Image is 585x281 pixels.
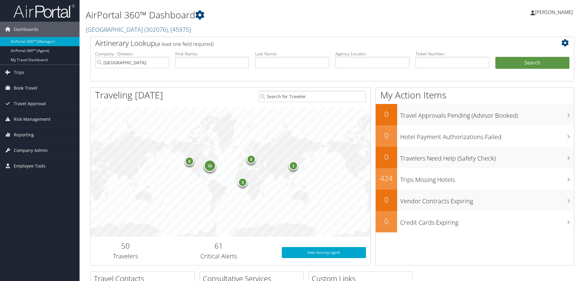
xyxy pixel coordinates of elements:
[155,41,214,47] span: (at least one field required)
[376,104,574,125] a: 0Travel Approvals Pending (Advisor Booked)
[185,157,194,166] div: 8
[376,130,397,141] h2: 0
[95,38,529,48] h2: Airtinerary Lookup
[495,57,569,69] button: Search
[165,252,273,261] h3: Critical Alerts
[86,9,415,21] h1: AirPortal 360™ Dashboard
[376,147,574,168] a: 0Travelers Need Help (Safety Check)
[259,91,366,102] input: Search for Traveler
[400,215,574,227] h3: Credit Cards Expiring
[95,51,169,57] label: Company - Division:
[95,89,163,102] h1: Traveling [DATE]
[13,4,75,18] img: airportal-logo.png
[14,127,34,142] span: Reporting
[415,51,490,57] label: Ticket Number:
[376,109,397,119] h2: 0
[376,190,574,211] a: 0Vendor Contracts Expiring
[14,80,37,96] span: Book Travel
[376,125,574,147] a: 0Hotel Payment Authorizations Failed
[376,168,574,190] a: 424Trips Missing Hotels
[376,216,397,226] h2: 0
[14,158,46,174] span: Employee Tools
[86,25,191,34] a: [GEOGRAPHIC_DATA]
[14,143,48,158] span: Company Admin
[400,194,574,205] h3: Vendor Contracts Expiring
[165,241,273,251] h2: 61
[238,178,248,187] div: 3
[335,51,409,57] label: Agency Locator:
[400,108,574,120] h3: Travel Approvals Pending (Advisor Booked)
[400,172,574,184] h3: Trips Missing Hotels
[376,194,397,205] h2: 0
[400,151,574,163] h3: Travelers Need Help (Safety Check)
[376,89,574,102] h1: My Action Items
[204,160,216,172] div: 32
[144,25,168,34] span: ( 302076 )
[247,155,256,164] div: 6
[168,25,191,34] span: , [ 45975 ]
[95,252,156,261] h3: Travelers
[14,22,39,37] span: Dashboards
[400,130,574,141] h3: Hotel Payment Authorizations Failed
[531,3,579,21] a: [PERSON_NAME]
[95,241,156,251] h2: 50
[282,247,366,258] a: View SecurityLogic®
[14,96,46,111] span: Travel Approval
[289,161,298,170] div: 1
[376,211,574,232] a: 0Credit Cards Expiring
[376,152,397,162] h2: 0
[255,51,329,57] label: Last Name:
[14,65,24,80] span: Trips
[14,112,50,127] span: Risk Management
[175,51,249,57] label: First Name:
[535,9,573,16] span: [PERSON_NAME]
[376,173,397,183] h2: 424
